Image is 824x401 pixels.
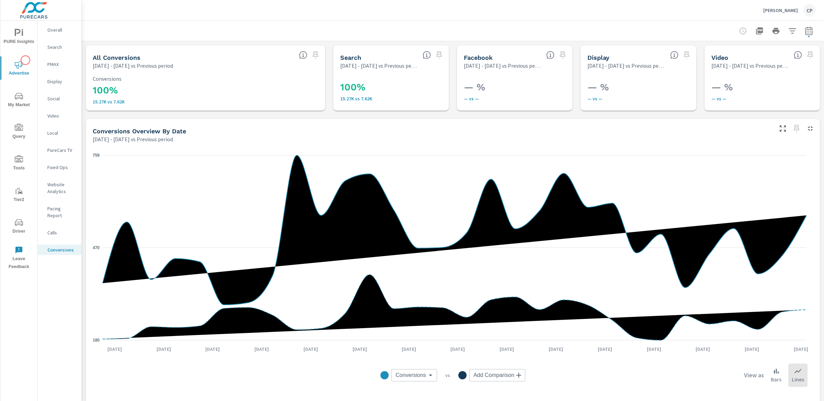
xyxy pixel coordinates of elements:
span: Tools [2,155,35,172]
button: Apply Filters [786,24,799,38]
p: Display [47,78,76,85]
button: Select Date Range [802,24,816,38]
span: Select a preset date range to save this widget [791,123,802,134]
p: [PERSON_NAME] [763,7,798,13]
div: Calls [38,227,81,238]
h5: Search [340,54,361,61]
p: [DATE] - [DATE] vs Previous period [711,62,788,70]
div: Pacing Report [38,203,81,221]
span: All Conversions include Actions, Leads and Unmapped Conversions [299,51,307,59]
h3: — % [587,81,689,93]
button: Minimize Widget [805,123,816,134]
p: [DATE] [691,346,715,353]
p: Calls [47,229,76,236]
span: Query [2,124,35,141]
p: [DATE] [152,346,176,353]
p: Lines [792,375,804,383]
h5: Video [711,54,728,61]
p: [DATE] - [DATE] vs Previous period [93,135,173,143]
span: Select a preset date range to save this widget [310,49,321,60]
p: [DATE] [348,346,372,353]
div: Display [38,76,81,87]
p: PureCars TV [47,147,76,154]
div: Fixed Ops [38,162,81,172]
h3: — % [464,81,565,93]
p: 15,270 vs 7,619 [93,99,318,104]
p: [DATE] [397,346,421,353]
span: Select a preset date range to save this widget [557,49,568,60]
div: Social [38,93,81,104]
p: [DATE] - [DATE] vs Previous period [93,62,173,70]
p: [DATE] [740,346,764,353]
h5: Conversions Overview By Date [93,127,186,135]
p: [DATE] [544,346,568,353]
h5: Display [587,54,609,61]
h6: View as [744,372,764,379]
h3: 100% [340,81,442,93]
button: Print Report [769,24,783,38]
p: — vs — [464,96,565,101]
h5: Facebook [464,54,493,61]
p: — vs — [711,96,813,101]
div: PureCars TV [38,145,81,155]
span: All conversions reported from Facebook with duplicates filtered out [546,51,554,59]
span: Conversions [396,372,426,379]
span: Add Comparison [473,372,514,379]
p: [DATE] [593,346,617,353]
p: Conversions [93,76,318,82]
span: Leave Feedback [2,246,35,271]
p: Local [47,130,76,136]
p: Video [47,112,76,119]
p: vs [437,372,458,378]
p: Pacing Report [47,205,76,219]
p: [DATE] [446,346,470,353]
div: nav menu [0,21,37,274]
p: Fixed Ops [47,164,76,171]
button: "Export Report to PDF" [753,24,766,38]
p: Conversions [47,246,76,253]
div: Conversions [391,369,437,381]
h5: All Conversions [93,54,140,61]
div: Overall [38,25,81,35]
span: My Market [2,92,35,109]
p: Overall [47,26,76,33]
p: 15,270 vs 7,619 [340,96,442,101]
div: Search [38,42,81,52]
span: Select a preset date range to save this widget [434,49,445,60]
span: Display Conversions include Actions, Leads and Unmapped Conversions [670,51,678,59]
p: [DATE] - [DATE] vs Previous period [464,62,541,70]
p: PMAX [47,61,76,68]
h3: — % [711,81,813,93]
p: — vs — [587,96,689,101]
div: Video [38,111,81,121]
span: Advertise [2,60,35,77]
p: [DATE] [103,346,127,353]
text: 470 [93,245,100,250]
p: [DATE] [201,346,225,353]
span: Driver [2,219,35,235]
div: Conversions [38,245,81,255]
p: Website Analytics [47,181,76,195]
p: [DATE] [250,346,274,353]
span: PURE Insights [2,29,35,46]
span: Search Conversions include Actions, Leads and Unmapped Conversions. [423,51,431,59]
span: Select a preset date range to save this widget [681,49,692,60]
p: Search [47,44,76,51]
p: [DATE] - [DATE] vs Previous period [587,62,664,70]
p: Social [47,95,76,102]
div: CP [803,4,816,16]
div: Local [38,128,81,138]
p: [DATE] [789,346,813,353]
span: Video Conversions include Actions, Leads and Unmapped Conversions [794,51,802,59]
span: Select a preset date range to save this widget [805,49,816,60]
button: Make Fullscreen [777,123,788,134]
div: PMAX [38,59,81,69]
h3: 100% [93,85,318,96]
p: [DATE] [495,346,519,353]
span: Tier2 [2,187,35,204]
p: [DATE] [642,346,666,353]
text: 180 [93,338,100,343]
div: Add Comparison [469,369,525,381]
text: 759 [93,153,100,158]
p: [DATE] [299,346,323,353]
